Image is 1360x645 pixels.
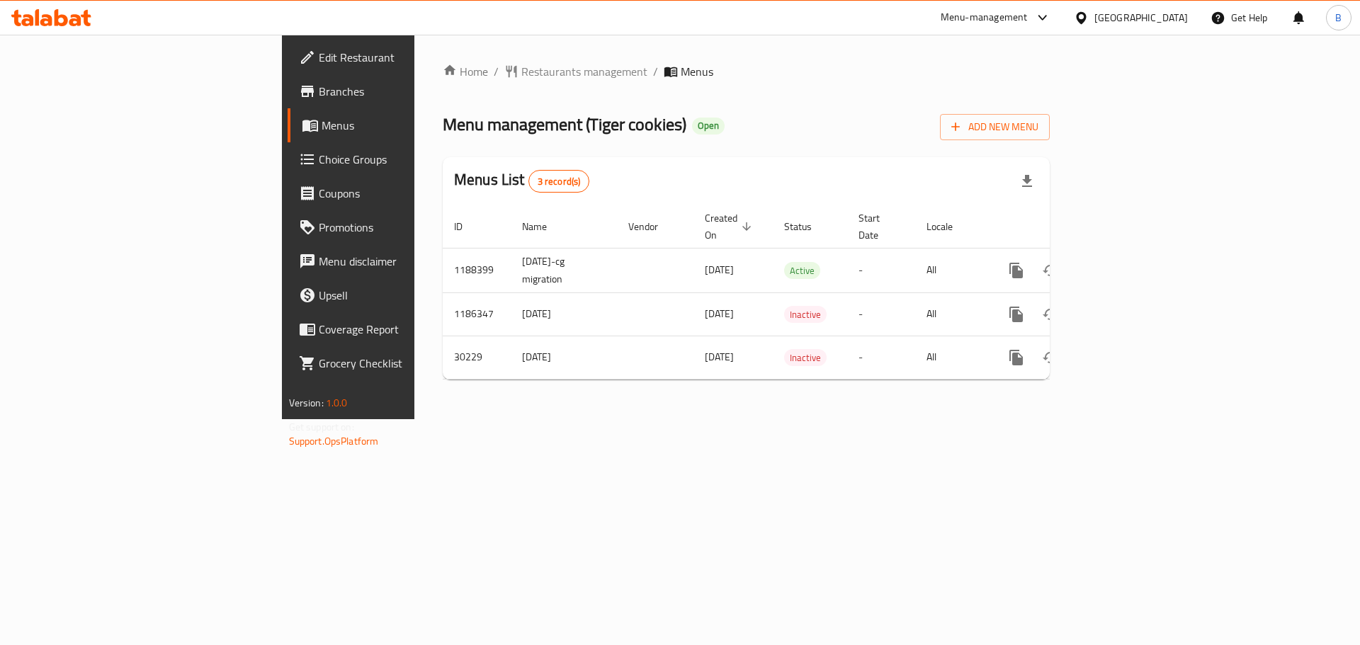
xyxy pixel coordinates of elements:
[529,175,589,188] span: 3 record(s)
[454,169,589,193] h2: Menus List
[915,292,988,336] td: All
[511,336,617,379] td: [DATE]
[288,312,509,346] a: Coverage Report
[999,253,1033,287] button: more
[319,253,498,270] span: Menu disclaimer
[319,321,498,338] span: Coverage Report
[940,114,1050,140] button: Add New Menu
[288,74,509,108] a: Branches
[288,346,509,380] a: Grocery Checklist
[319,49,498,66] span: Edit Restaurant
[443,205,1147,379] table: enhanced table
[705,304,734,323] span: [DATE]
[504,63,647,80] a: Restaurants management
[319,151,498,168] span: Choice Groups
[628,218,676,235] span: Vendor
[951,118,1038,136] span: Add New Menu
[319,287,498,304] span: Upsell
[784,306,827,323] div: Inactive
[915,248,988,292] td: All
[1335,10,1342,25] span: B
[288,278,509,312] a: Upsell
[915,336,988,379] td: All
[847,336,915,379] td: -
[692,120,725,132] span: Open
[681,63,713,80] span: Menus
[319,219,498,236] span: Promotions
[784,349,827,366] div: Inactive
[784,350,827,366] span: Inactive
[319,83,498,100] span: Branches
[289,432,379,450] a: Support.OpsPlatform
[289,394,324,412] span: Version:
[319,185,498,202] span: Coupons
[784,307,827,323] span: Inactive
[454,218,481,235] span: ID
[847,292,915,336] td: -
[1010,164,1044,198] div: Export file
[322,117,498,134] span: Menus
[288,176,509,210] a: Coupons
[784,218,830,235] span: Status
[289,418,354,436] span: Get support on:
[511,292,617,336] td: [DATE]
[784,263,820,279] span: Active
[784,262,820,279] div: Active
[705,210,756,244] span: Created On
[847,248,915,292] td: -
[521,63,647,80] span: Restaurants management
[326,394,348,412] span: 1.0.0
[319,355,498,372] span: Grocery Checklist
[1033,341,1067,375] button: Change Status
[999,297,1033,331] button: more
[653,63,658,80] li: /
[705,348,734,366] span: [DATE]
[858,210,898,244] span: Start Date
[1033,253,1067,287] button: Change Status
[443,63,1050,80] nav: breadcrumb
[1033,297,1067,331] button: Change Status
[988,205,1147,249] th: Actions
[941,9,1028,26] div: Menu-management
[1094,10,1188,25] div: [GEOGRAPHIC_DATA]
[926,218,971,235] span: Locale
[443,108,686,140] span: Menu management ( Tiger cookies )
[288,40,509,74] a: Edit Restaurant
[288,244,509,278] a: Menu disclaimer
[522,218,565,235] span: Name
[288,108,509,142] a: Menus
[288,142,509,176] a: Choice Groups
[511,248,617,292] td: [DATE]-cg migration
[999,341,1033,375] button: more
[692,118,725,135] div: Open
[288,210,509,244] a: Promotions
[705,261,734,279] span: [DATE]
[528,170,590,193] div: Total records count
